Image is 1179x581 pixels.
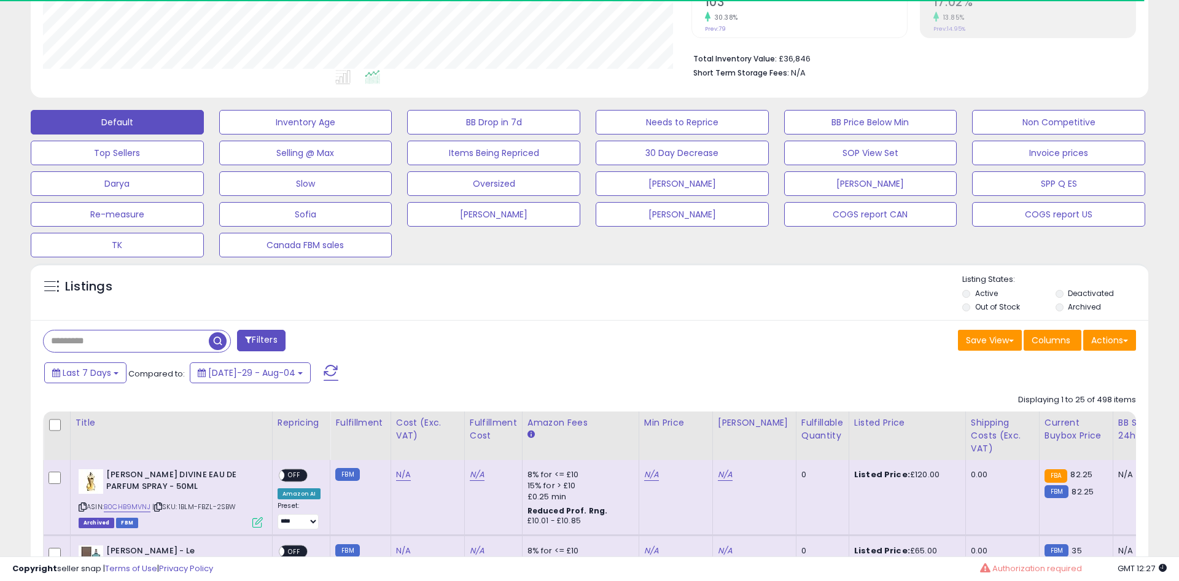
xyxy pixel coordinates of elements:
div: Cost (Exc. VAT) [396,416,459,442]
a: N/A [470,469,484,481]
span: 82.25 [1072,486,1094,497]
button: Filters [237,330,285,351]
small: FBM [1045,544,1068,557]
p: Listing States: [962,274,1148,286]
small: FBA [1045,469,1067,483]
button: Actions [1083,330,1136,351]
label: Active [975,288,998,298]
button: BB Drop in 7d [407,110,580,135]
small: Prev: 79 [705,25,726,33]
button: Sofia [219,202,392,227]
b: Short Term Storage Fees: [693,68,789,78]
button: Needs to Reprice [596,110,769,135]
b: Listed Price: [854,545,910,556]
div: 15% for > £10 [527,480,629,491]
small: FBM [1045,485,1068,498]
div: Displaying 1 to 25 of 498 items [1018,394,1136,406]
span: N/A [791,67,806,79]
button: Save View [958,330,1022,351]
span: Compared to: [128,368,185,380]
strong: Copyright [12,563,57,574]
small: 30.38% [710,13,738,22]
label: Archived [1068,302,1101,312]
div: Shipping Costs (Exc. VAT) [971,416,1034,455]
button: Inventory Age [219,110,392,135]
span: Columns [1032,334,1070,346]
span: 2025-08-12 12:27 GMT [1118,563,1167,574]
button: TK [31,233,204,257]
button: [PERSON_NAME] [596,202,769,227]
span: Last 7 Days [63,367,111,379]
div: ASIN: [79,469,263,526]
a: B0CHB9MVNJ [104,502,150,512]
a: N/A [396,469,411,481]
label: Deactivated [1068,288,1114,298]
button: Darya [31,171,204,196]
div: £0.25 min [527,491,629,502]
button: Canada FBM sales [219,233,392,257]
div: Title [76,416,267,429]
div: 0.00 [971,469,1030,480]
div: [PERSON_NAME] [718,416,791,429]
div: Repricing [278,416,325,429]
small: FBM [335,468,359,481]
button: [DATE]-29 - Aug-04 [190,362,311,383]
b: Reduced Prof. Rng. [527,505,608,516]
span: | SKU: 1BLM-FBZL-2SBW [152,502,236,512]
button: COGS report CAN [784,202,957,227]
a: N/A [396,545,411,557]
div: Amazon Fees [527,416,634,429]
button: [PERSON_NAME] [784,171,957,196]
button: BB Price Below Min [784,110,957,135]
div: £10.01 - £10.85 [527,516,629,526]
button: Columns [1024,330,1081,351]
a: N/A [470,545,484,557]
span: 35 [1072,545,1081,556]
div: Fulfillable Quantity [801,416,844,442]
small: 13.85% [939,13,965,22]
div: Preset: [278,502,321,529]
b: Total Inventory Value: [693,53,777,64]
div: seller snap | | [12,563,213,575]
a: N/A [644,545,659,557]
button: Non Competitive [972,110,1145,135]
a: N/A [644,469,659,481]
label: Out of Stock [975,302,1020,312]
button: Default [31,110,204,135]
button: [PERSON_NAME] [407,202,580,227]
small: FBM [335,544,359,557]
button: COGS report US [972,202,1145,227]
button: Slow [219,171,392,196]
img: 31Yhc-CcSKL._SL40_.jpg [79,469,103,494]
h5: Listings [65,278,112,295]
span: OFF [284,470,304,481]
span: FBM [116,518,138,528]
div: 8% for <= £10 [527,469,629,480]
button: Invoice prices [972,141,1145,165]
div: Fulfillment [335,416,385,429]
button: Re-measure [31,202,204,227]
a: Privacy Policy [159,563,213,574]
span: 82.25 [1070,469,1092,480]
b: Listed Price: [854,469,910,480]
button: SPP Q ES [972,171,1145,196]
div: Fulfillment Cost [470,416,517,442]
button: Last 7 Days [44,362,126,383]
div: BB Share 24h. [1118,416,1163,442]
a: N/A [718,545,733,557]
button: Top Sellers [31,141,204,165]
div: Min Price [644,416,707,429]
div: N/A [1118,469,1159,480]
b: [PERSON_NAME] DIVINE EAU DE PARFUM SPRAY - 50ML [106,469,255,495]
button: 30 Day Decrease [596,141,769,165]
div: Amazon AI [278,488,321,499]
span: Listings that have been deleted from Seller Central [79,518,114,528]
a: Terms of Use [105,563,157,574]
div: £120.00 [854,469,956,480]
button: Oversized [407,171,580,196]
button: [PERSON_NAME] [596,171,769,196]
a: N/A [718,469,733,481]
button: SOP View Set [784,141,957,165]
small: Amazon Fees. [527,429,535,440]
button: Selling @ Max [219,141,392,165]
